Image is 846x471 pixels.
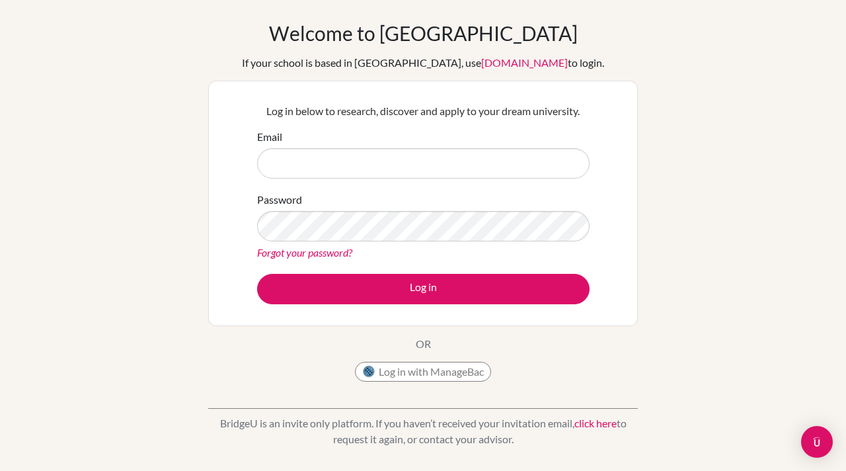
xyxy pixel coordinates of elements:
[269,21,578,45] h1: Welcome to [GEOGRAPHIC_DATA]
[481,56,568,69] a: [DOMAIN_NAME]
[257,103,590,119] p: Log in below to research, discover and apply to your dream university.
[257,274,590,304] button: Log in
[257,129,282,145] label: Email
[242,55,604,71] div: If your school is based in [GEOGRAPHIC_DATA], use to login.
[801,426,833,458] div: Open Intercom Messenger
[257,192,302,208] label: Password
[208,415,638,447] p: BridgeU is an invite only platform. If you haven’t received your invitation email, to request it ...
[416,336,431,352] p: OR
[355,362,491,382] button: Log in with ManageBac
[574,417,617,429] a: click here
[257,246,352,259] a: Forgot your password?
